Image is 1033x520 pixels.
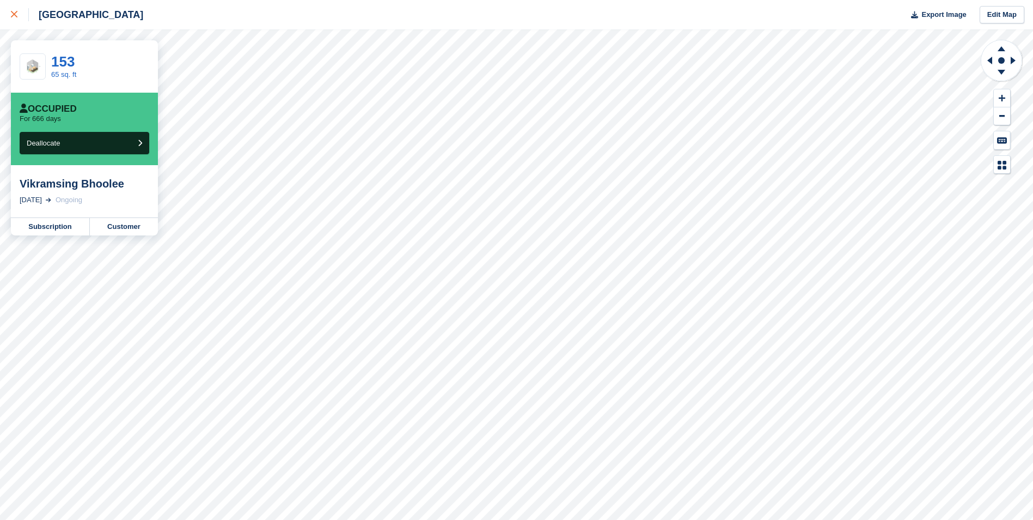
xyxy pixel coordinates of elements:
button: Deallocate [20,132,149,154]
button: Export Image [904,6,967,24]
a: 153 [51,53,75,70]
span: Deallocate [27,139,60,147]
div: [DATE] [20,195,42,205]
p: For 666 days [20,114,61,123]
a: Subscription [11,218,90,235]
a: Customer [90,218,158,235]
button: Zoom Out [994,107,1010,125]
img: SCA-57sqft.jpg [20,58,45,75]
div: Vikramsing Bhoolee [20,177,149,190]
button: Zoom In [994,89,1010,107]
div: Ongoing [56,195,82,205]
span: Export Image [921,9,966,20]
button: Keyboard Shortcuts [994,131,1010,149]
div: [GEOGRAPHIC_DATA] [29,8,143,21]
img: arrow-right-light-icn-cde0832a797a2874e46488d9cf13f60e5c3a73dbe684e267c42b8395dfbc2abf.svg [46,198,51,202]
a: 65 sq. ft [51,70,76,78]
div: Occupied [20,104,77,114]
a: Edit Map [980,6,1024,24]
button: Map Legend [994,156,1010,174]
